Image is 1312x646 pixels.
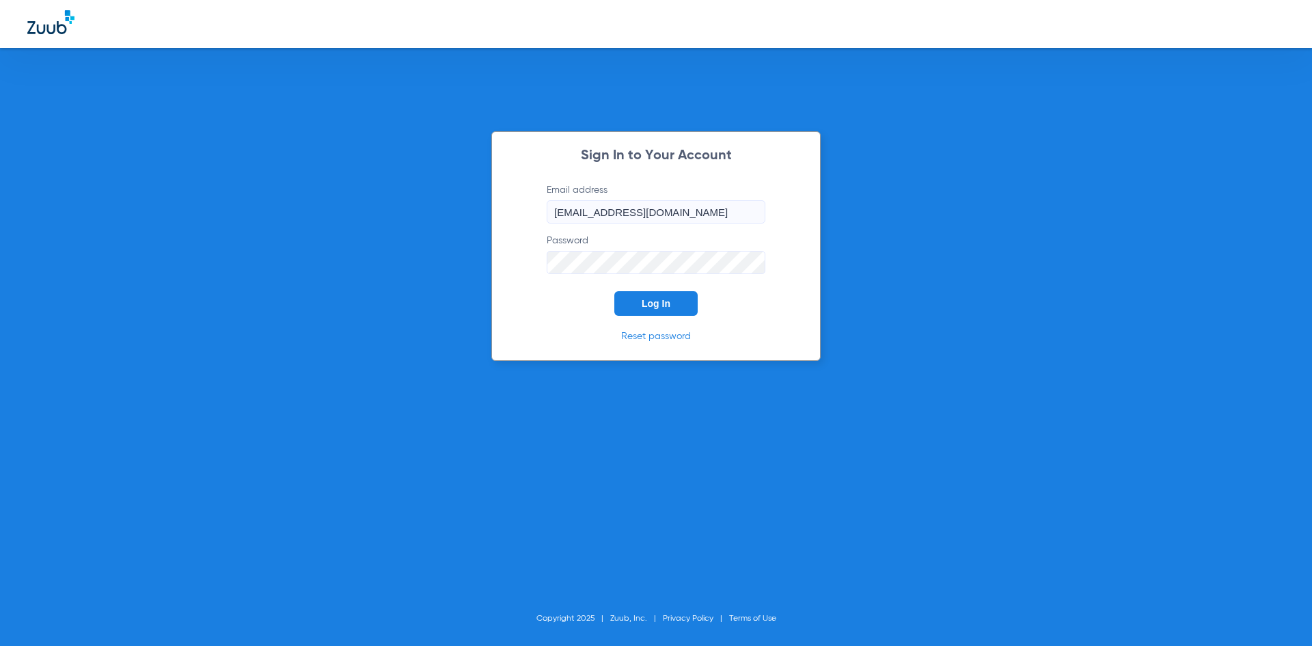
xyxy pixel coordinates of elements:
[642,298,670,309] span: Log In
[536,612,610,625] li: Copyright 2025
[614,291,698,316] button: Log In
[663,615,713,623] a: Privacy Policy
[547,200,765,224] input: Email address
[729,615,776,623] a: Terms of Use
[547,251,765,274] input: Password
[547,234,765,274] label: Password
[610,612,663,625] li: Zuub, Inc.
[547,183,765,224] label: Email address
[526,149,786,163] h2: Sign In to Your Account
[1244,580,1312,646] iframe: Chat Widget
[621,332,691,341] a: Reset password
[27,10,74,34] img: Zuub Logo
